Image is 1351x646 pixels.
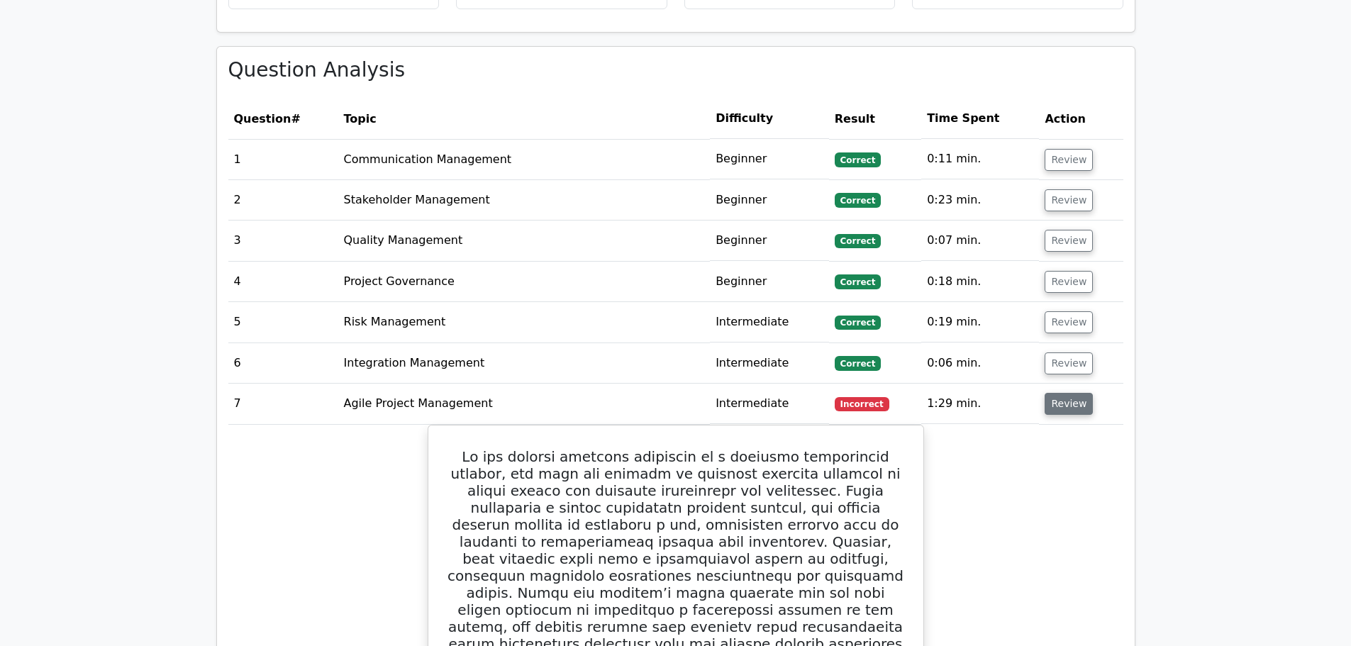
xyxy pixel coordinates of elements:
[835,356,881,370] span: Correct
[710,384,829,424] td: Intermediate
[338,99,711,139] th: Topic
[835,316,881,330] span: Correct
[710,139,829,179] td: Beginner
[1039,99,1123,139] th: Action
[1045,230,1093,252] button: Review
[338,221,711,261] td: Quality Management
[1045,393,1093,415] button: Review
[710,180,829,221] td: Beginner
[338,343,711,384] td: Integration Management
[921,302,1039,343] td: 0:19 min.
[1045,189,1093,211] button: Review
[835,274,881,289] span: Correct
[835,193,881,207] span: Correct
[829,99,921,139] th: Result
[234,112,291,126] span: Question
[338,302,711,343] td: Risk Management
[921,343,1039,384] td: 0:06 min.
[228,139,338,179] td: 1
[1045,352,1093,374] button: Review
[921,139,1039,179] td: 0:11 min.
[338,262,711,302] td: Project Governance
[921,384,1039,424] td: 1:29 min.
[338,180,711,221] td: Stakeholder Management
[921,262,1039,302] td: 0:18 min.
[835,152,881,167] span: Correct
[921,221,1039,261] td: 0:07 min.
[921,99,1039,139] th: Time Spent
[835,397,889,411] span: Incorrect
[228,58,1123,82] h3: Question Analysis
[1045,271,1093,293] button: Review
[1045,311,1093,333] button: Review
[228,302,338,343] td: 5
[710,262,829,302] td: Beginner
[228,180,338,221] td: 2
[710,343,829,384] td: Intermediate
[228,99,338,139] th: #
[835,234,881,248] span: Correct
[710,302,829,343] td: Intermediate
[228,262,338,302] td: 4
[710,221,829,261] td: Beginner
[338,139,711,179] td: Communication Management
[1045,149,1093,171] button: Review
[228,343,338,384] td: 6
[710,99,829,139] th: Difficulty
[921,180,1039,221] td: 0:23 min.
[228,384,338,424] td: 7
[228,221,338,261] td: 3
[338,384,711,424] td: Agile Project Management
